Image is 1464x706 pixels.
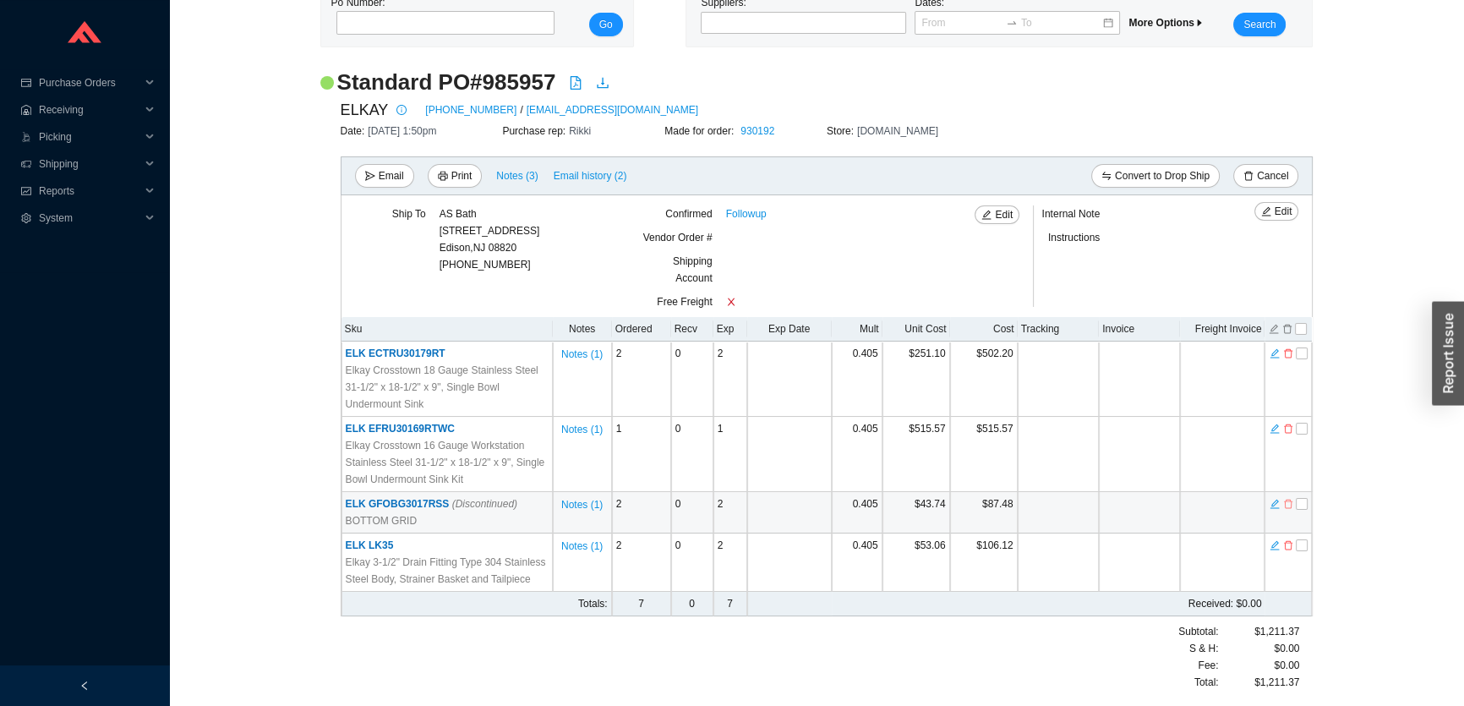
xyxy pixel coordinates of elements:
[832,342,882,417] td: 0.405
[39,69,140,96] span: Purchase Orders
[950,534,1018,592] td: $106.12
[1178,623,1218,640] span: Subtotal:
[612,342,671,417] td: 2
[671,317,713,342] th: Recv
[1283,423,1293,435] span: delete
[1282,538,1294,550] button: delete
[975,205,1019,224] button: editEdit
[39,96,140,123] span: Receiving
[527,101,698,118] a: [EMAIL_ADDRESS][DOMAIN_NAME]
[451,167,473,184] span: Print
[950,417,1018,492] td: $515.57
[713,592,747,616] td: 7
[341,125,369,137] span: Date:
[740,125,774,137] a: 930192
[388,98,412,122] button: info-circle
[569,76,582,90] span: file-pdf
[20,213,32,223] span: setting
[664,125,737,137] span: Made for order:
[726,205,767,222] a: Followup
[553,164,628,188] button: Email history (2)
[1283,348,1293,359] span: delete
[832,534,882,592] td: 0.405
[502,125,569,137] span: Purchase rep:
[713,417,747,492] td: 1
[1282,421,1294,433] button: delete
[553,317,612,342] th: Notes
[341,97,389,123] span: ELKAY
[1091,164,1220,188] button: swapConvert to Drop Ship
[1198,657,1218,674] span: Fee :
[1021,14,1102,31] input: To
[612,592,671,616] td: 7
[1283,498,1293,510] span: delete
[1269,538,1281,550] button: edit
[671,492,713,534] td: 0
[612,534,671,592] td: 2
[612,317,671,342] th: Ordered
[1194,674,1219,691] span: Total:
[713,492,747,534] td: 2
[1194,18,1205,28] span: caret-right
[346,539,394,551] span: ELK LK35
[1048,232,1100,244] span: Instructions
[747,317,832,342] th: Exp Date
[857,125,938,137] span: [DOMAIN_NAME]
[1189,640,1219,657] span: S & H:
[355,164,414,188] button: sendEmail
[612,492,671,534] td: 2
[882,492,950,534] td: $43.74
[20,78,32,88] span: credit-card
[882,317,950,342] th: Unit Cost
[561,421,603,438] span: Notes ( 1 )
[561,496,603,513] span: Notes ( 1 )
[713,317,747,342] th: Exp
[560,345,604,357] button: Notes (1)
[1218,623,1299,640] div: $1,211.37
[346,498,517,510] span: ELK GFOBG3017RSS
[346,348,445,359] span: ELK ECTRU30179RT
[1006,17,1018,29] span: to
[346,423,455,435] span: ELK EFRU30169RTWC
[1283,539,1293,551] span: delete
[561,346,603,363] span: Notes ( 1 )
[612,417,671,492] td: 1
[1269,346,1281,358] button: edit
[1282,346,1294,358] button: delete
[657,296,712,308] span: Free Freight
[440,205,540,273] div: [PHONE_NUMBER]
[665,208,712,220] span: Confirmed
[1128,17,1204,29] span: More Options
[1018,317,1099,342] th: Tracking
[1099,317,1180,342] th: Invoice
[589,13,623,36] button: Go
[950,317,1018,342] th: Cost
[1270,348,1280,359] span: edit
[1270,498,1280,510] span: edit
[578,598,608,610] span: Totals:
[346,362,549,413] span: Elkay Crosstown 18 Gauge Stainless Steel 31-1/2" x 18-1/2" x 9", Single Bowl Undermount Sink
[1270,423,1280,435] span: edit
[726,297,736,307] span: close
[39,123,140,151] span: Picking
[569,125,591,137] span: Rikki
[495,167,538,178] button: Notes (3)
[345,320,549,337] div: Sku
[1218,674,1299,691] div: $1,211.37
[713,534,747,592] td: 2
[1188,598,1233,610] span: Received:
[452,498,517,510] i: (Discontinued)
[1218,640,1299,657] div: $0.00
[1275,203,1292,220] span: Edit
[1101,171,1112,183] span: swap
[20,186,32,196] span: fund
[1233,164,1298,188] button: deleteCancel
[671,534,713,592] td: 0
[39,151,140,178] span: Shipping
[1268,321,1280,333] button: edit
[368,125,436,137] span: [DATE] 1:50pm
[1180,317,1265,342] th: Freight Invoice
[1233,13,1286,36] button: Search
[832,317,882,342] th: Mult
[1269,421,1281,433] button: edit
